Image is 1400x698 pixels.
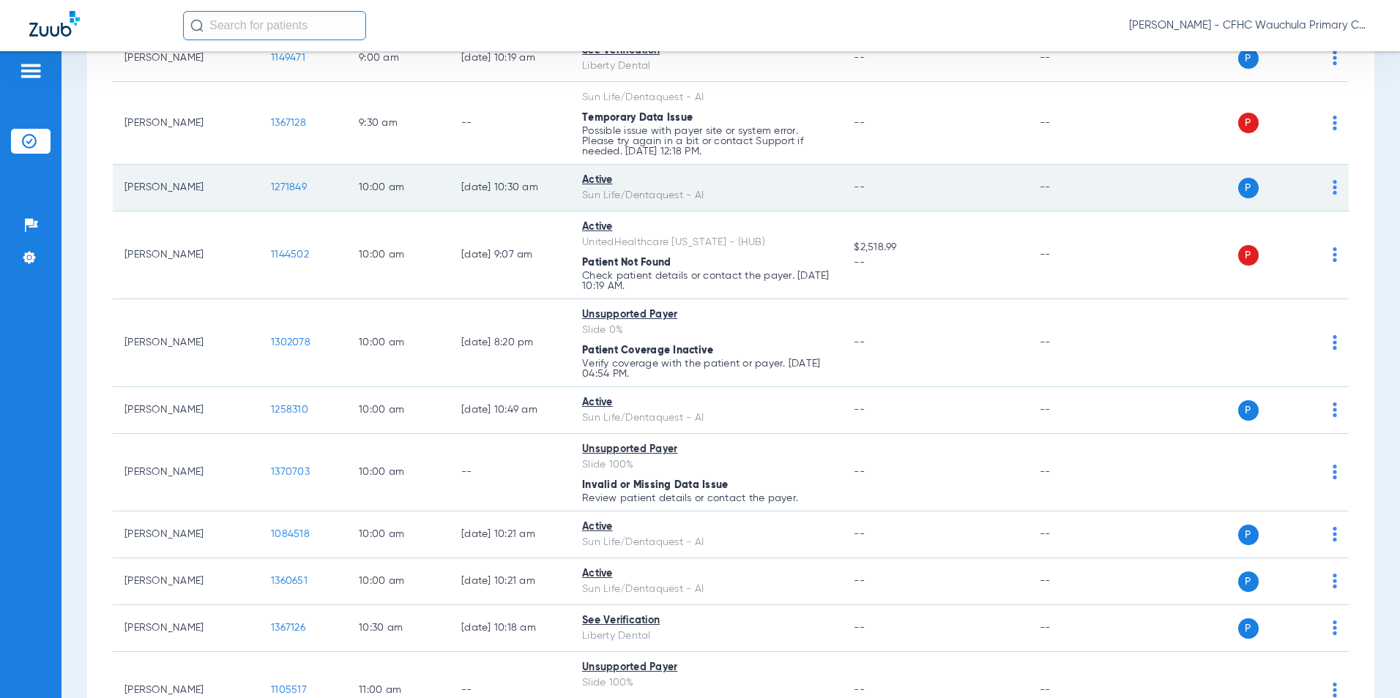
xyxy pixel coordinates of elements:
td: -- [1028,434,1127,511]
td: [PERSON_NAME] [113,299,259,387]
span: P [1238,400,1259,421]
img: Search Icon [190,19,204,32]
img: group-dot-blue.svg [1333,116,1337,130]
td: [DATE] 10:21 AM [450,558,570,605]
img: group-dot-blue.svg [1333,402,1337,417]
td: -- [1028,605,1127,652]
td: [DATE] 10:30 AM [450,165,570,211]
td: [PERSON_NAME] [113,211,259,299]
img: group-dot-blue.svg [1333,180,1337,195]
div: Active [582,395,830,410]
td: 9:30 AM [347,82,450,165]
span: 1271849 [271,182,307,192]
span: -- [854,255,1016,271]
td: [DATE] 9:07 AM [450,211,570,299]
div: Liberty Dental [582,628,830,644]
td: -- [1028,299,1127,387]
span: P [1238,245,1259,266]
td: 9:00 AM [347,35,450,82]
span: P [1238,178,1259,198]
td: [PERSON_NAME] [113,82,259,165]
td: -- [1028,558,1127,605]
td: -- [1028,82,1127,165]
div: Slide 100% [582,675,830,691]
div: Active [582,173,830,188]
div: Active [582,566,830,582]
div: Unsupported Payer [582,442,830,457]
div: Liberty Dental [582,59,830,74]
td: -- [1028,511,1127,558]
div: Unsupported Payer [582,660,830,675]
td: 10:00 AM [347,558,450,605]
td: [DATE] 10:19 AM [450,35,570,82]
span: -- [854,182,865,192]
td: -- [1028,211,1127,299]
div: See Verification [582,613,830,628]
span: 1367128 [271,118,306,128]
p: Possible issue with payer site or system error. Please try again in a bit or contact Support if n... [582,126,830,157]
p: Check patient details or contact the payer. [DATE] 10:19 AM. [582,271,830,291]
span: -- [854,337,865,348]
p: Verify coverage with the patient or payer. [DATE] 04:54 PM. [582,359,830,379]
div: Sun Life/Dentaquest - AI [582,90,830,105]
td: [PERSON_NAME] [113,165,259,211]
span: -- [854,529,865,539]
span: P [1238,525,1259,545]
td: [DATE] 10:18 AM [450,605,570,652]
span: -- [854,467,865,477]
span: 1360651 [271,576,308,586]
img: group-dot-blue.svg [1333,527,1337,541]
div: Sun Life/Dentaquest - AI [582,535,830,550]
span: 1258310 [271,405,308,415]
td: 10:00 AM [347,299,450,387]
span: $2,518.99 [854,240,1016,255]
span: -- [854,53,865,63]
td: -- [1028,35,1127,82]
td: [PERSON_NAME] [113,434,259,511]
span: 1144502 [271,249,309,260]
div: Sun Life/Dentaquest - AI [582,582,830,597]
td: -- [450,434,570,511]
div: Active [582,519,830,535]
td: [PERSON_NAME] [113,558,259,605]
td: [DATE] 8:20 PM [450,299,570,387]
img: Zuub Logo [29,11,80,37]
td: 10:00 AM [347,211,450,299]
div: UnitedHealthcare [US_STATE] - (HUB) [582,235,830,250]
img: group-dot-blue.svg [1333,247,1337,262]
td: [PERSON_NAME] [113,387,259,434]
img: group-dot-blue.svg [1333,465,1337,479]
td: -- [450,82,570,165]
span: 1149471 [271,53,305,63]
div: Slide 100% [582,457,830,473]
span: 1105517 [271,685,307,695]
span: P [1238,48,1259,69]
div: Sun Life/Dentaquest - AI [582,410,830,426]
span: 1370703 [271,467,310,477]
p: Review patient details or contact the payer. [582,493,830,503]
td: 10:00 AM [347,511,450,558]
td: [PERSON_NAME] [113,35,259,82]
div: Slide 0% [582,323,830,338]
span: 1302078 [271,337,310,348]
div: Sun Life/Dentaquest - AI [582,188,830,203]
span: [PERSON_NAME] - CFHC Wauchula Primary Care Dental [1129,18,1371,33]
span: Patient Not Found [582,258,671,268]
span: -- [854,623,865,633]
span: -- [854,576,865,586]
td: -- [1028,387,1127,434]
input: Search for patients [183,11,366,40]
td: 10:00 AM [347,165,450,211]
span: 1367126 [271,623,305,633]
td: -- [1028,165,1127,211]
span: -- [854,685,865,695]
td: [PERSON_NAME] [113,511,259,558]
td: [DATE] 10:21 AM [450,511,570,558]
img: group-dot-blue.svg [1333,620,1337,635]
span: Temporary Data Issue [582,113,693,123]
td: 10:30 AM [347,605,450,652]
div: Unsupported Payer [582,307,830,323]
iframe: Chat Widget [1327,628,1400,698]
span: P [1238,113,1259,133]
td: 10:00 AM [347,434,450,511]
